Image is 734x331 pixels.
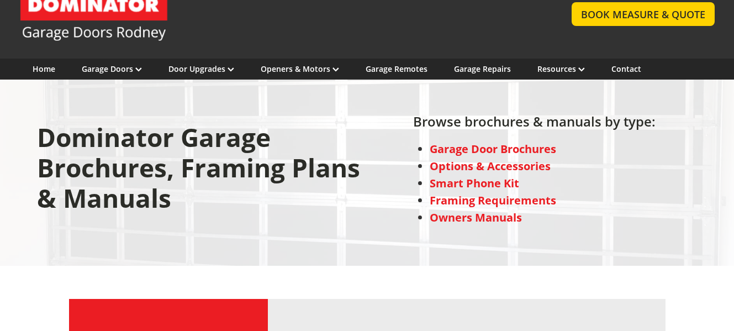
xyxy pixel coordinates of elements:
a: Contact [611,64,641,74]
h1: Dominator Garage Brochures, Framing Plans & Manuals [37,122,362,224]
a: BOOK MEASURE & QUOTE [572,2,715,26]
a: Openers & Motors [261,64,339,74]
h2: Browse brochures & manuals by type: [413,114,656,135]
a: Options & Accessories [430,159,551,174]
a: Smart Phone Kit [430,176,519,191]
a: Garage Door Brochures [430,141,556,156]
a: Garage Repairs [454,64,511,74]
a: Framing Requirements [430,193,556,208]
a: Owners Manuals [430,210,522,225]
a: Garage Doors [82,64,142,74]
a: Home [33,64,55,74]
a: Resources [537,64,585,74]
a: Garage Remotes [366,64,427,74]
a: Door Upgrades [168,64,234,74]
